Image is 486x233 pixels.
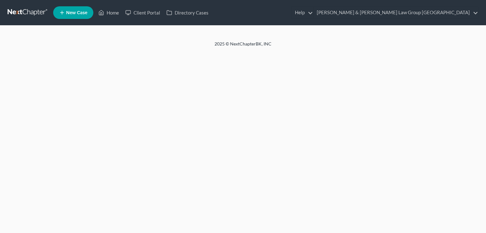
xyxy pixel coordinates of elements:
a: Client Portal [122,7,163,18]
a: Directory Cases [163,7,212,18]
a: Help [292,7,313,18]
a: Home [95,7,122,18]
a: [PERSON_NAME] & [PERSON_NAME] Law Group [GEOGRAPHIC_DATA] [314,7,478,18]
new-legal-case-button: New Case [53,6,93,19]
div: 2025 © NextChapterBK, INC [63,41,423,52]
